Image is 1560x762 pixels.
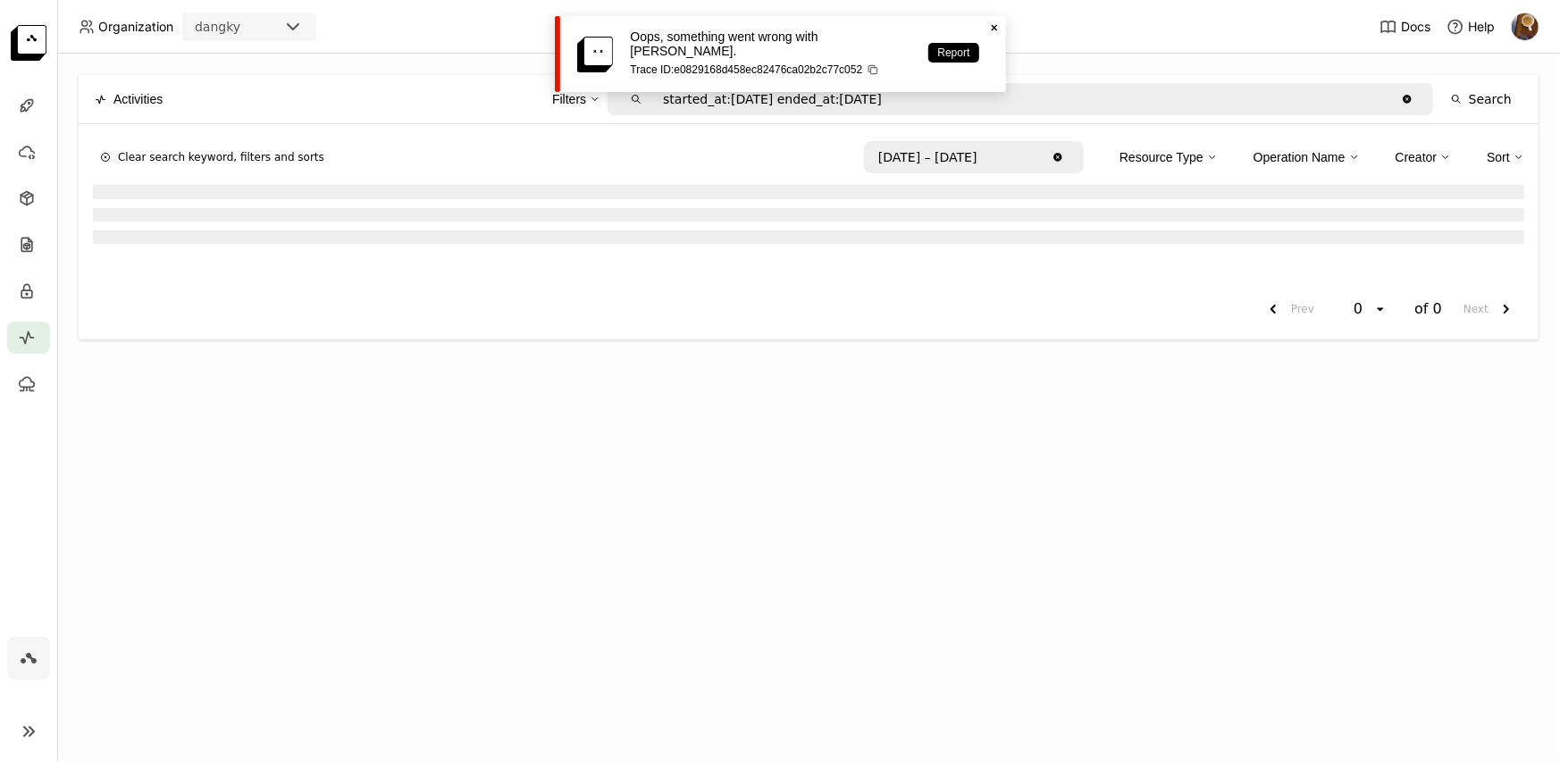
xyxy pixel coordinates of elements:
img: logo [11,25,46,61]
div: Sort [1487,147,1510,167]
a: Docs [1380,18,1430,36]
input: Selected dangky. [242,19,244,37]
div: Resource Type [1120,147,1204,167]
div: Sort [1487,138,1524,176]
div: Creator [1396,138,1452,176]
input: Select a date range. [866,143,1046,172]
button: next page. current page 0 of 0 [1456,293,1524,325]
span: Help [1468,19,1495,35]
div: Resource Type [1120,138,1218,176]
button: previous page. current page 0 of 0 [1255,293,1321,325]
span: Docs [1401,19,1430,35]
div: Operation Name [1254,147,1346,167]
svg: Clear value [1401,93,1413,105]
div: 0 [1348,300,1373,318]
div: Operation Name [1254,138,1360,176]
a: Report [928,43,978,63]
div: dangky [195,18,240,36]
div: Filters [552,89,586,109]
svg: Close [987,21,1002,35]
div: Help [1447,18,1495,36]
img: Dang Ky [1512,13,1539,40]
div: Filters [552,80,600,118]
button: Clear search keyword, filters and sorts [93,145,331,170]
svg: Clear value [1052,151,1064,163]
span: Activities [113,89,163,109]
span: of 0 [1414,300,1442,318]
div: Creator [1396,147,1438,167]
button: Search [1440,83,1522,115]
span: Organization [98,19,173,35]
p: Trace ID: e0829168d458ec82476ca02b2c77c052 [631,63,911,76]
p: Oops, something went wrong with [PERSON_NAME]. [631,29,911,58]
svg: open [1373,302,1388,316]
